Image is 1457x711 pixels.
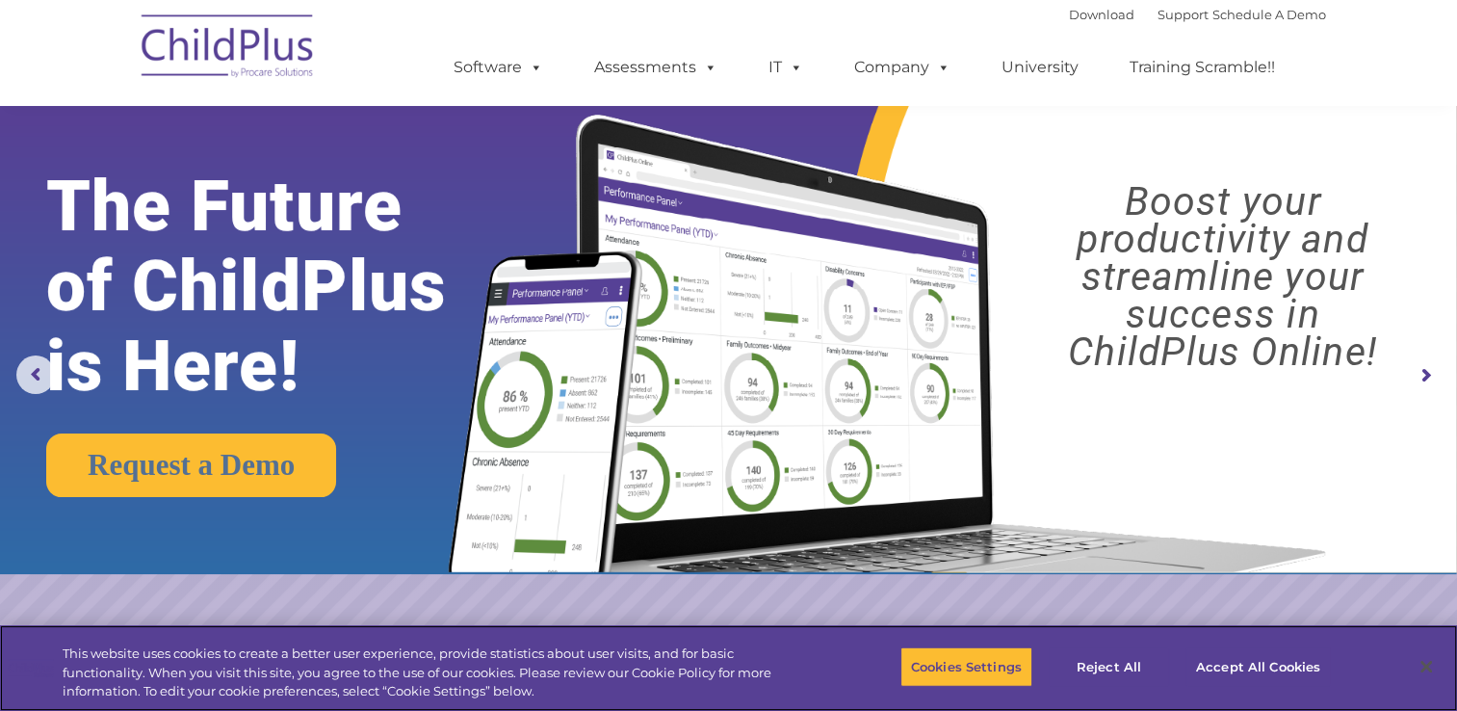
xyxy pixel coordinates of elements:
[835,48,970,87] a: Company
[1158,7,1209,22] a: Support
[63,645,801,701] div: This website uses cookies to create a better user experience, provide statistics about user visit...
[900,646,1032,687] button: Cookies Settings
[46,434,336,497] a: Request a Demo
[1110,48,1294,87] a: Training Scramble!!
[982,48,1098,87] a: University
[268,127,326,142] span: Last name
[575,48,737,87] a: Assessments
[1185,646,1331,687] button: Accept All Cookies
[1069,7,1326,22] font: |
[1405,645,1447,688] button: Close
[1212,7,1326,22] a: Schedule A Demo
[1049,646,1169,687] button: Reject All
[1069,7,1134,22] a: Download
[1006,183,1439,371] rs-layer: Boost your productivity and streamline your success in ChildPlus Online!
[46,167,511,407] rs-layer: The Future of ChildPlus is Here!
[434,48,562,87] a: Software
[132,1,325,97] img: ChildPlus by Procare Solutions
[749,48,822,87] a: IT
[268,206,350,221] span: Phone number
